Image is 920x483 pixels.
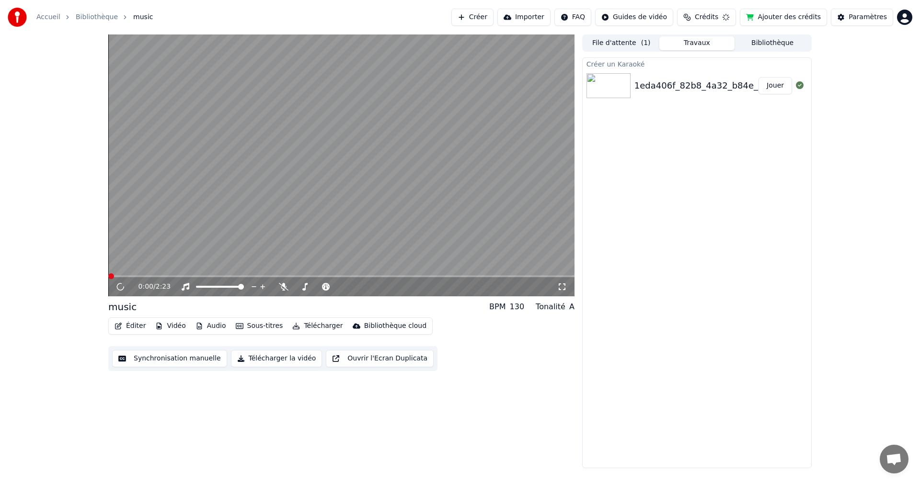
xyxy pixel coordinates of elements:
[536,301,565,313] div: Tonalité
[36,12,153,22] nav: breadcrumb
[880,445,908,473] a: Ouvrir le chat
[133,12,153,22] span: music
[36,12,60,22] a: Accueil
[8,8,27,27] img: youka
[759,77,792,94] button: Jouer
[569,301,575,313] div: A
[659,36,735,50] button: Travaux
[76,12,118,22] a: Bibliothèque
[364,321,426,331] div: Bibliothèque cloud
[584,36,659,50] button: File d'attente
[231,350,322,367] button: Télécharger la vidéo
[831,9,893,26] button: Paramètres
[156,282,171,292] span: 2:23
[849,12,887,22] div: Paramètres
[641,38,651,48] span: ( 1 )
[497,9,551,26] button: Importer
[510,301,525,313] div: 130
[112,350,227,367] button: Synchronisation manuelle
[138,282,161,292] div: /
[451,9,494,26] button: Créer
[138,282,153,292] span: 0:00
[192,319,230,333] button: Audio
[634,79,859,92] div: 1eda406f_82b8_4a32_b84e_559707679954 [music]
[326,350,434,367] button: Ouvrir l'Ecran Duplicata
[595,9,673,26] button: Guides de vidéo
[489,301,506,313] div: BPM
[151,319,189,333] button: Vidéo
[677,9,736,26] button: Crédits
[695,12,718,22] span: Crédits
[288,319,346,333] button: Télécharger
[554,9,591,26] button: FAQ
[583,58,811,69] div: Créer un Karaoké
[232,319,287,333] button: Sous-titres
[735,36,810,50] button: Bibliothèque
[740,9,827,26] button: Ajouter des crédits
[111,319,149,333] button: Éditer
[108,300,137,314] div: music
